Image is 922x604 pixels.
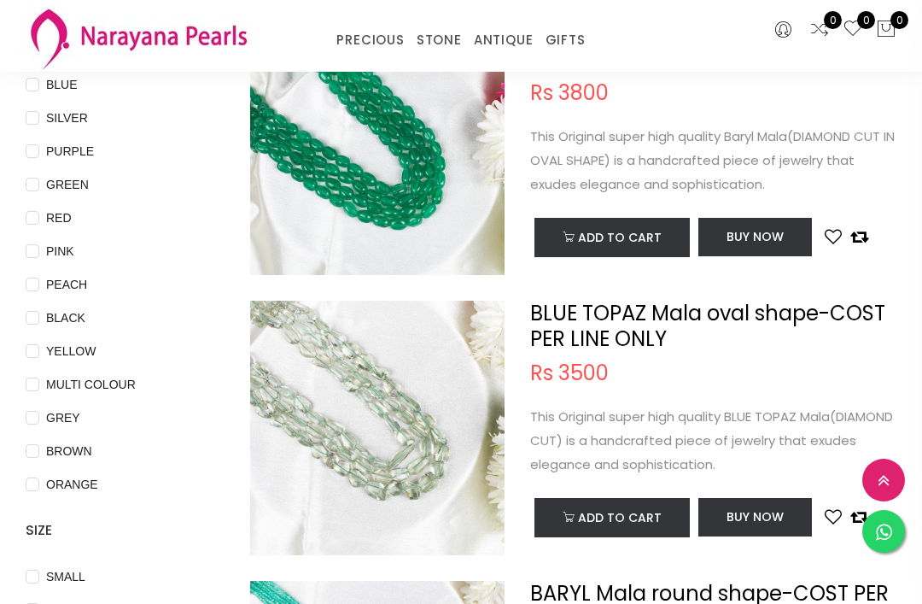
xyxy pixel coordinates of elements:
a: 0 [809,19,830,41]
button: Add to cart [534,218,690,257]
button: 0 [876,19,896,41]
span: PINK [39,242,81,261]
span: Rs 3500 [530,363,609,384]
span: YELLOW [39,342,102,361]
button: Add to wishlist [825,226,842,247]
a: PRECIOUS [336,27,404,53]
button: Add to cart [534,498,690,537]
span: SMALL [39,567,92,586]
span: BROWN [39,442,99,460]
p: This Original super high quality Baryl Mala(DIAMOND CUT IN OVAL SHAPE) is a handcrafted piece of ... [530,125,896,196]
a: BLUE TOPAZ Mala oval shape-COST PER LINE ONLY [530,299,885,353]
h4: SIZE [26,520,225,541]
button: Add to wishlist [825,507,842,527]
a: ANTIQUE [474,27,534,53]
a: STONE [417,27,462,53]
a: GIFTS [546,27,586,53]
button: Add to compare [850,507,868,527]
button: Buy Now [698,218,812,256]
span: Rs 3800 [530,83,609,103]
span: RED [39,208,79,227]
span: PURPLE [39,142,101,161]
span: 0 [857,11,875,29]
span: ORANGE [39,475,105,494]
span: PEACH [39,275,94,294]
span: BLUE [39,75,85,94]
span: SILVER [39,108,95,127]
span: BLACK [39,308,92,327]
span: 0 [890,11,908,29]
span: GREEN [39,175,96,194]
span: GREY [39,408,87,427]
span: 0 [824,11,842,29]
button: Buy Now [698,498,812,537]
p: This Original super high quality BLUE TOPAZ Mala(DIAMOND CUT) is a handcrafted piece of jewelry t... [530,405,896,477]
button: Add to compare [850,226,868,247]
span: MULTI COLOUR [39,375,143,394]
a: 0 [843,19,863,41]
